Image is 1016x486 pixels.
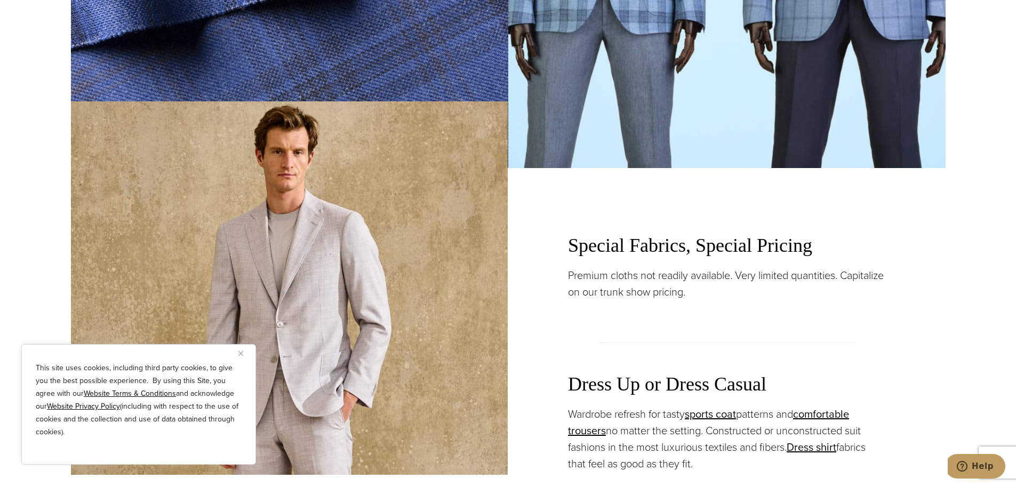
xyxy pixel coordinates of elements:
[238,347,251,360] button: Close
[568,267,885,300] p: Premium cloths not readily available. Very limited quantities. Capitalize on our trunk show pricing.
[568,406,849,439] a: comfortable trousers
[568,368,885,401] h3: Dress Up or Dress Casual
[948,454,1005,481] iframe: Opens a widget where you can chat to one of our agents
[787,439,836,455] a: Dress shirt
[71,101,508,475] img: Model wearing Scabal bespoke off white linen suit with off white crew t-shirt
[84,388,176,399] a: Website Terms & Conditions
[568,406,885,472] p: Wardrobe refresh for tasty patterns and no matter the setting. Constructed or unconstructed suit ...
[238,351,243,356] img: Close
[685,406,736,422] a: sports coat
[36,362,242,439] p: This site uses cookies, including third party cookies, to give you the best possible experience. ...
[47,401,120,412] a: Website Privacy Policy
[568,229,885,262] h3: Special Fabrics, Special Pricing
